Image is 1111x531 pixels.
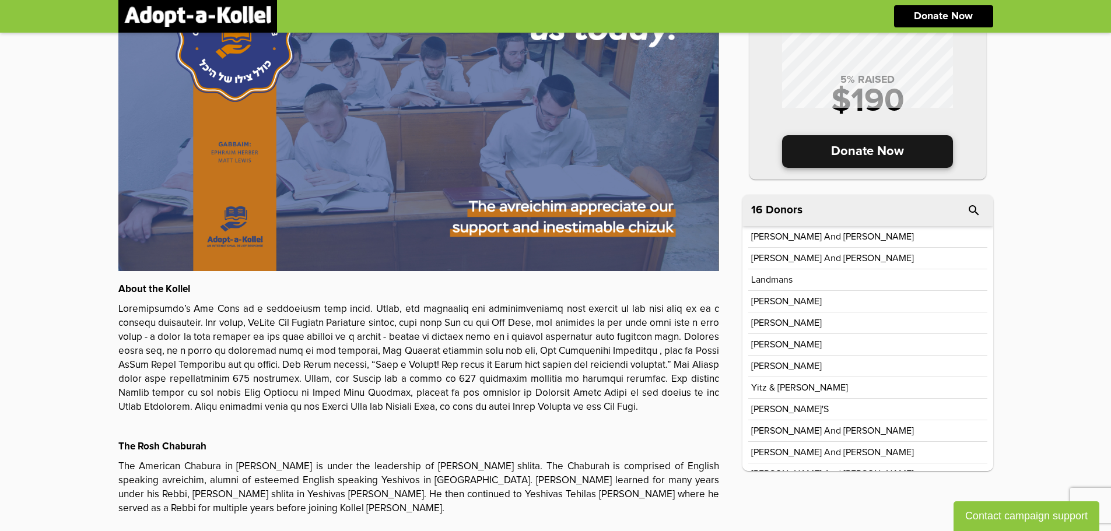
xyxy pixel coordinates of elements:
p: Loremipsumdo’s Ame Cons ad e seddoeiusm temp incid. Utlab, etd magnaaliq eni adminimveniamq nost ... [118,303,719,414]
p: [PERSON_NAME] and [PERSON_NAME] [751,232,914,241]
p: [PERSON_NAME] [751,318,822,328]
p: [PERSON_NAME]'s [751,405,829,414]
strong: About the Kollel [118,284,190,294]
p: Donate Now [914,11,973,22]
p: [PERSON_NAME] [751,340,822,349]
p: Donate Now [782,135,953,168]
p: Landmans [751,275,793,284]
p: [PERSON_NAME] [751,361,822,371]
i: search [967,203,981,217]
p: Yitz & [PERSON_NAME] [751,383,848,392]
button: Contact campaign support [954,501,1099,531]
p: [PERSON_NAME] and [PERSON_NAME] [751,448,914,457]
span: 16 [751,205,763,216]
p: [PERSON_NAME] and [PERSON_NAME] [751,469,914,479]
strong: The Rosh Chaburah [118,442,206,452]
img: logonobg.png [124,6,271,27]
p: The American Chabura in [PERSON_NAME] is under the leadership of [PERSON_NAME] shlita. The Chabur... [118,460,719,516]
p: Donors [766,205,802,216]
p: [PERSON_NAME] and [PERSON_NAME] [751,254,914,263]
p: [PERSON_NAME] [751,297,822,306]
p: [PERSON_NAME] and [PERSON_NAME] [751,426,914,435]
